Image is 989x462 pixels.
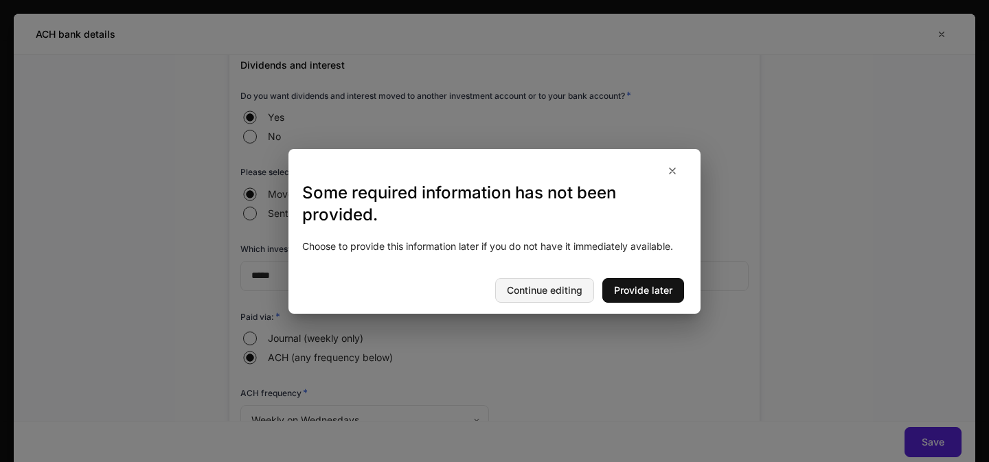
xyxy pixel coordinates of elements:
[495,278,594,303] button: Continue editing
[302,240,687,253] div: Choose to provide this information later if you do not have it immediately available.
[507,286,582,295] div: Continue editing
[602,278,684,303] button: Provide later
[302,182,687,226] h3: Some required information has not been provided.
[614,286,672,295] div: Provide later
